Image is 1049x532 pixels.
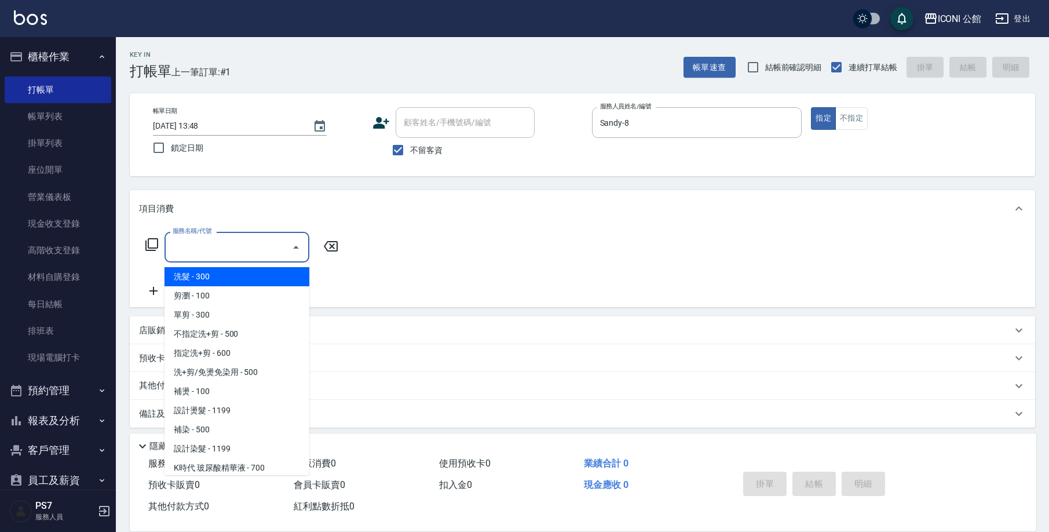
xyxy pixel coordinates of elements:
[5,435,111,465] button: 客戶管理
[5,103,111,130] a: 帳單列表
[171,142,203,154] span: 鎖定日期
[153,116,301,136] input: YYYY/MM/DD hh:mm
[171,65,231,79] span: 上一筆訂單:#1
[130,316,1035,344] div: 店販銷售
[130,372,1035,400] div: 其他付款方式
[684,57,736,78] button: 帳單速查
[919,7,986,31] button: ICONI 公館
[990,8,1035,30] button: 登出
[153,107,177,115] label: 帳單日期
[14,10,47,25] img: Logo
[148,458,191,469] span: 服務消費 0
[835,107,868,130] button: 不指定
[287,238,305,257] button: Close
[173,227,211,235] label: 服務名稱/代號
[600,102,651,111] label: 服務人員姓名/編號
[5,156,111,183] a: 座位開單
[5,42,111,72] button: 櫃檯作業
[165,286,309,305] span: 剪瀏 - 100
[148,479,200,490] span: 預收卡販賣 0
[5,76,111,103] a: 打帳單
[165,420,309,439] span: 補染 - 500
[165,458,309,478] span: K時代 玻尿酸精華液 - 700
[5,210,111,237] a: 現金收支登錄
[130,400,1035,428] div: 備註及來源
[130,344,1035,372] div: 預收卡販賣
[139,325,174,337] p: 店販銷售
[5,184,111,210] a: 營業儀表板
[139,380,197,392] p: 其他付款方式
[165,401,309,420] span: 設計燙髮 - 1199
[165,267,309,286] span: 洗髮 - 300
[165,439,309,458] span: 設計染髮 - 1199
[130,51,171,59] h2: Key In
[5,465,111,495] button: 員工及薪資
[165,382,309,401] span: 補燙 - 100
[148,501,209,512] span: 其他付款方式 0
[165,305,309,325] span: 單剪 - 300
[410,144,443,156] span: 不留客資
[5,264,111,290] a: 材料自購登錄
[130,63,171,79] h3: 打帳單
[584,458,628,469] span: 業績合計 0
[149,440,202,453] p: 隱藏業績明細
[294,501,354,512] span: 紅利點數折抵 0
[5,376,111,406] button: 預約管理
[35,500,94,512] h5: PS7
[165,325,309,344] span: 不指定洗+剪 - 500
[165,363,309,382] span: 洗+剪/免燙免染用 - 500
[5,344,111,371] a: 現場電腦打卡
[5,291,111,318] a: 每日結帳
[9,500,32,523] img: Person
[584,479,628,490] span: 現金應收 0
[849,61,897,74] span: 連續打單結帳
[5,130,111,156] a: 掛單列表
[294,458,336,469] span: 店販消費 0
[5,406,111,436] button: 報表及分析
[5,318,111,344] a: 排班表
[130,190,1035,227] div: 項目消費
[35,512,94,522] p: 服務人員
[890,7,913,30] button: save
[5,237,111,264] a: 高階收支登錄
[439,479,472,490] span: 扣入金 0
[765,61,822,74] span: 結帳前確認明細
[294,479,345,490] span: 會員卡販賣 0
[306,112,334,140] button: Choose date, selected date is 2025-09-15
[165,344,309,363] span: 指定洗+剪 - 600
[439,458,491,469] span: 使用預收卡 0
[938,12,982,26] div: ICONI 公館
[139,203,174,215] p: 項目消費
[811,107,836,130] button: 指定
[139,408,182,420] p: 備註及來源
[139,352,182,365] p: 預收卡販賣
